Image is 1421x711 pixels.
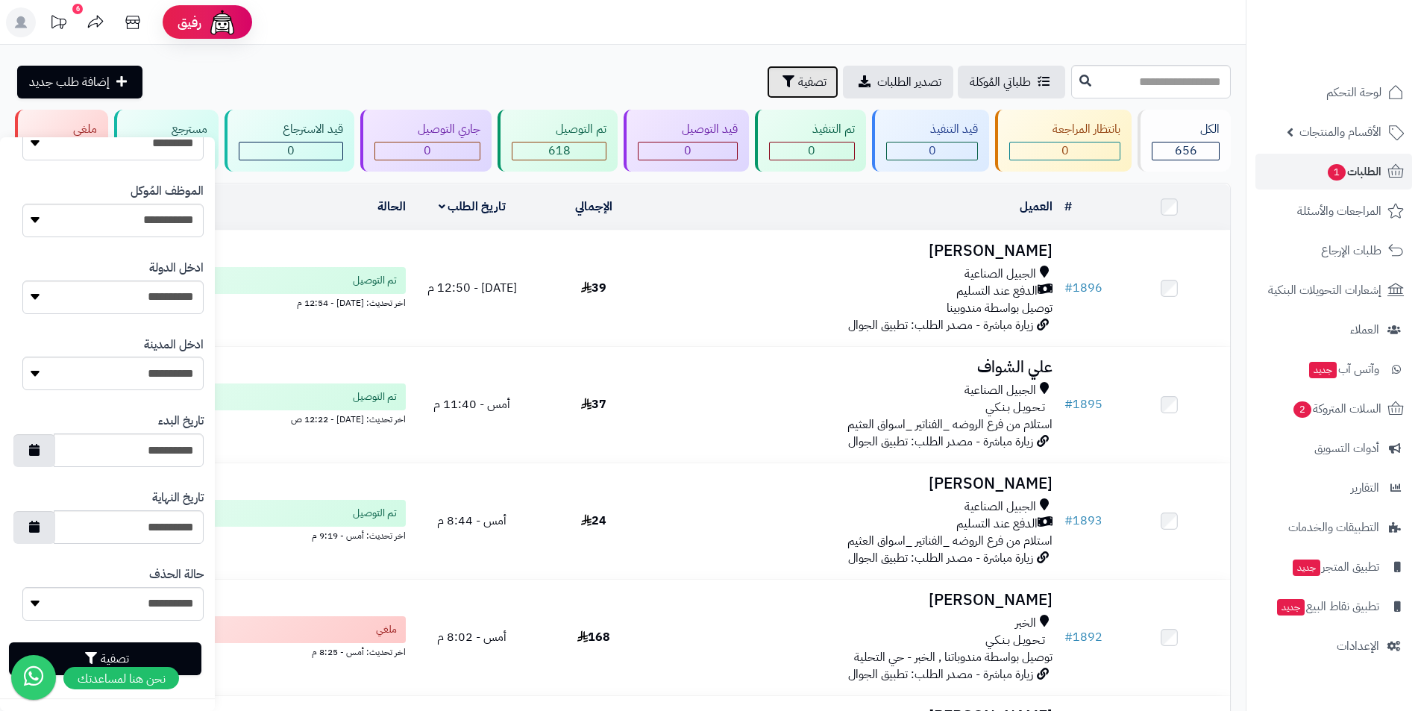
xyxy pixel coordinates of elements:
[1255,391,1412,427] a: السلات المتروكة2
[377,198,406,216] a: الحالة
[1268,280,1381,301] span: إشعارات التحويلات البنكية
[877,73,941,91] span: تصدير الطلبات
[767,66,838,98] button: تصفية
[1255,154,1412,190] a: الطلبات1
[808,142,815,160] span: 0
[684,142,691,160] span: 0
[1255,549,1412,585] a: تطبيق المتجرجديد
[581,512,606,530] span: 24
[1297,201,1381,222] span: المراجعات والأسئلة
[1255,312,1412,348] a: العملاء
[437,512,506,530] span: أمس - 8:44 م
[427,279,517,297] span: [DATE] - 12:50 م
[956,516,1038,533] span: الدفع عند التسليم
[111,110,222,172] a: مسترجع 0
[1321,240,1381,261] span: طلبات الإرجاع
[1255,75,1412,110] a: لوحة التحكم
[1020,198,1053,216] a: العميل
[660,475,1053,492] h3: [PERSON_NAME]
[1064,628,1102,646] a: #1892
[886,121,978,138] div: قيد التنفيذ
[149,260,204,277] label: ادخل الدولة
[144,336,204,354] label: ادخل المدينة
[660,592,1053,609] h3: [PERSON_NAME]
[1010,142,1120,160] div: 0
[374,121,481,138] div: جاري التوصيل
[843,66,953,98] a: تصدير الطلبات
[178,13,201,31] span: رفيق
[769,121,856,138] div: تم التنفيذ
[207,7,237,37] img: ai-face.png
[869,110,992,172] a: قيد التنفيذ 0
[1326,161,1381,182] span: الطلبات
[375,142,480,160] div: 0
[1255,430,1412,466] a: أدوات التسويق
[495,110,621,172] a: تم التوصيل 618
[353,273,397,288] span: تم التوصيل
[437,628,506,646] span: أمس - 8:02 م
[581,395,606,413] span: 37
[854,648,1053,666] span: توصيل بواسطة مندوباتنا , الخبر - حي التحلية
[424,142,431,160] span: 0
[1255,351,1412,387] a: وآتس آبجديد
[1135,110,1234,172] a: الكل656
[1326,82,1381,103] span: لوحة التحكم
[638,121,738,138] div: قيد التوصيل
[847,532,1053,550] span: استلام من فرع الروضه _الفناتير _اسواق العثيم
[752,110,870,172] a: تم التنفيذ 0
[848,665,1033,683] span: زيارة مباشرة - مصدر الطلب: تطبيق الجوال
[929,142,936,160] span: 0
[1255,628,1412,664] a: الإعدادات
[1064,628,1073,646] span: #
[1064,198,1072,216] a: #
[1064,395,1102,413] a: #1895
[1350,319,1379,340] span: العملاء
[639,142,737,160] div: 0
[12,110,111,172] a: ملغي 38
[1299,122,1381,142] span: الأقسام والمنتجات
[848,549,1033,567] span: زيارة مباشرة - مصدر الطلب: تطبيق الجوال
[1152,121,1220,138] div: الكل
[1308,359,1379,380] span: وآتس آب
[660,359,1053,376] h3: علي الشواف
[964,266,1036,283] span: الجبيل الصناعية
[1009,121,1121,138] div: بانتظار المراجعة
[433,395,510,413] span: أمس - 11:40 م
[152,489,204,507] label: تاريخ النهاية
[1255,272,1412,308] a: إشعارات التحويلات البنكية
[158,413,204,430] label: تاريخ البدء
[1064,279,1102,297] a: #1896
[9,642,201,675] button: تصفية
[621,110,752,172] a: قيد التوصيل 0
[1293,401,1312,419] span: 2
[770,142,855,160] div: 0
[1255,233,1412,269] a: طلبات الإرجاع
[1314,438,1379,459] span: أدوات التسويق
[40,7,77,41] a: تحديثات المنصة
[357,110,495,172] a: جاري التوصيل 0
[512,142,606,160] div: 618
[29,73,110,91] span: إضافة طلب جديد
[992,110,1135,172] a: بانتظار المراجعة 0
[149,566,204,583] label: حالة الحذف
[848,433,1033,451] span: زيارة مباشرة - مصدر الطلب: تطبيق الجوال
[287,142,295,160] span: 0
[1351,477,1379,498] span: التقارير
[1064,512,1102,530] a: #1893
[1015,615,1036,632] span: الخبر
[1288,517,1379,538] span: التطبيقات والخدمات
[131,183,204,200] label: الموظف المُوكل
[1276,596,1379,617] span: تطبيق نقاط البيع
[985,399,1045,416] span: تـحـويـل بـنـكـي
[376,622,397,637] span: ملغي
[548,142,571,160] span: 618
[128,121,208,138] div: مسترجع
[848,316,1033,334] span: زيارة مباشرة - مصدر الطلب: تطبيق الجوال
[1064,395,1073,413] span: #
[1291,557,1379,577] span: تطبيق المتجر
[1320,13,1407,45] img: logo-2.png
[1255,510,1412,545] a: التطبيقات والخدمات
[956,283,1038,300] span: الدفع عند التسليم
[964,498,1036,516] span: الجبيل الصناعية
[353,389,397,404] span: تم التوصيل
